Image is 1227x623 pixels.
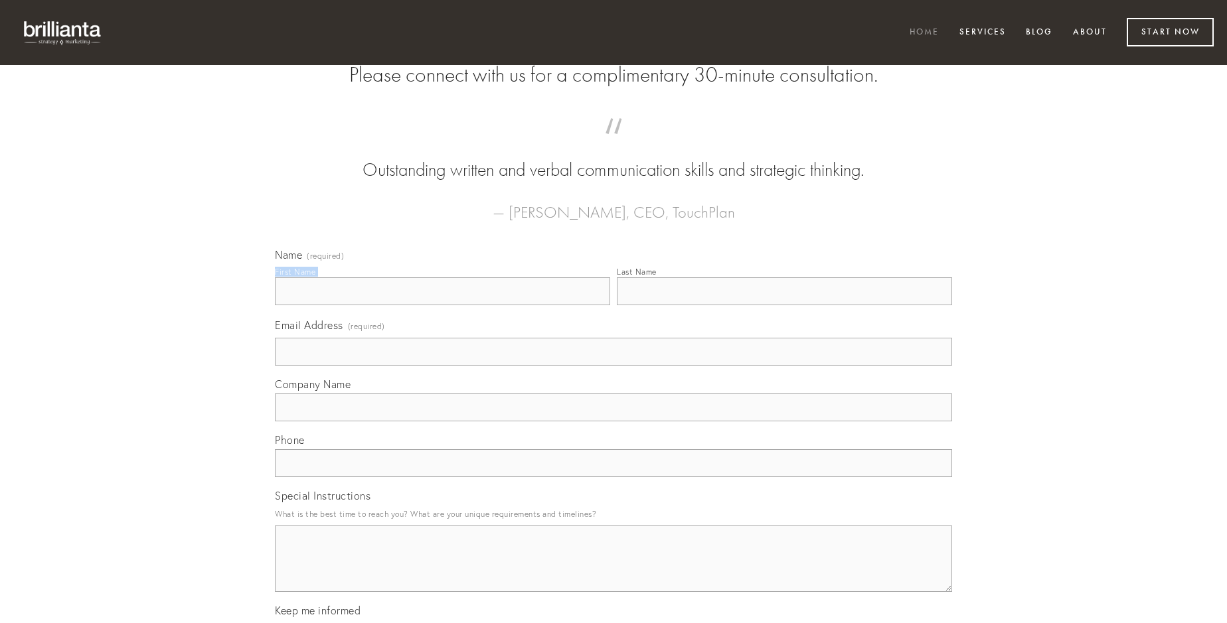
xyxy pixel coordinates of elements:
[275,604,361,617] span: Keep me informed
[296,131,931,157] span: “
[1127,18,1214,46] a: Start Now
[307,252,344,260] span: (required)
[1017,22,1061,44] a: Blog
[275,505,952,523] p: What is the best time to reach you? What are your unique requirements and timelines?
[617,267,657,277] div: Last Name
[296,131,931,183] blockquote: Outstanding written and verbal communication skills and strategic thinking.
[275,378,351,391] span: Company Name
[296,183,931,226] figcaption: — [PERSON_NAME], CEO, TouchPlan
[951,22,1015,44] a: Services
[275,248,302,261] span: Name
[275,318,343,332] span: Email Address
[1064,22,1115,44] a: About
[275,267,315,277] div: First Name
[275,62,952,88] h2: Please connect with us for a complimentary 30-minute consultation.
[275,433,305,447] span: Phone
[348,317,385,335] span: (required)
[13,13,113,52] img: brillianta - research, strategy, marketing
[901,22,947,44] a: Home
[275,489,370,502] span: Special Instructions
